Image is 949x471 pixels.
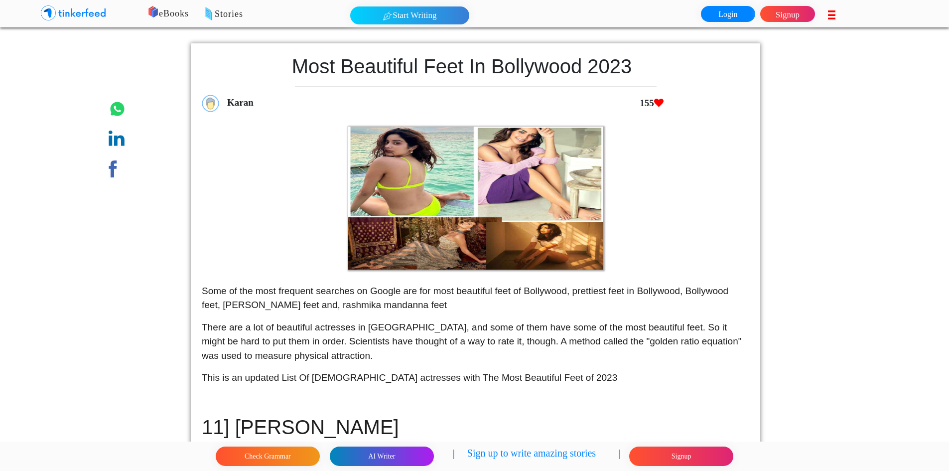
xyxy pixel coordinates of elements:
[202,95,219,112] img: profile_icon.png
[330,447,434,466] button: AI Writer
[135,7,552,21] p: eBooks
[216,447,320,466] button: Check Grammar
[223,91,770,115] div: Karan
[350,6,469,24] button: Start Writing
[202,54,722,78] h1: Most Beautiful Feet In Bollywood 2023
[202,322,741,361] span: There are a lot of beautiful actresses in [GEOGRAPHIC_DATA], and some of them have some of the mo...
[202,286,728,311] span: Some of the most frequent searches on Google are for most beautiful feet of Bollywood, prettiest ...
[235,416,399,438] span: [PERSON_NAME]
[202,372,617,383] span: This is an updated List Of [DEMOGRAPHIC_DATA] actresses with The Most Beautiful Feet of 2023
[109,100,126,118] img: whatsapp.png
[202,416,230,438] span: 11]
[453,446,620,467] p: | Sign up to write amazing stories |
[174,7,591,21] p: Stories
[760,6,815,22] a: Signup
[348,127,603,270] img: 3020.png
[629,447,733,466] button: Signup
[701,6,756,22] a: Login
